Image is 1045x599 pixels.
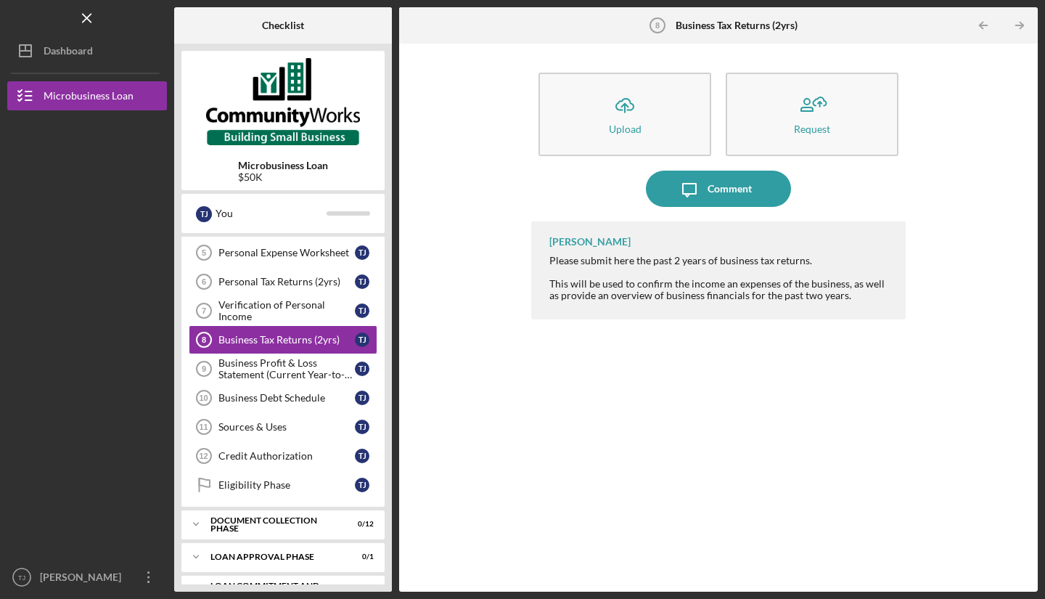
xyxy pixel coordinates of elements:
[708,171,752,207] div: Comment
[202,248,206,257] tspan: 5
[794,123,830,134] div: Request
[218,392,355,404] div: Business Debt Schedule
[609,123,642,134] div: Upload
[199,423,208,431] tspan: 11
[348,553,374,561] div: 0 / 1
[199,452,208,460] tspan: 12
[189,354,377,383] a: 9Business Profit & Loss Statement (Current Year-to-Date)TJ
[216,201,327,226] div: You
[355,362,369,376] div: T J
[196,206,212,222] div: T J
[44,81,134,114] div: Microbusiness Loan
[7,36,167,65] button: Dashboard
[189,412,377,441] a: 11Sources & UsesTJ
[655,21,660,30] tspan: 8
[202,364,206,373] tspan: 9
[7,563,167,592] button: TJ[PERSON_NAME]
[189,383,377,412] a: 10Business Debt ScheduleTJ
[210,516,337,533] div: Document Collection Phase
[210,553,337,561] div: Loan Approval Phase
[189,470,377,500] a: Eligibility PhaseTJ
[262,20,304,31] b: Checklist
[238,171,328,183] div: $50K
[18,574,26,582] text: TJ
[676,20,798,31] b: Business Tax Returns (2yrs)
[355,303,369,318] div: T J
[218,479,355,491] div: Eligibility Phase
[202,277,206,286] tspan: 6
[355,333,369,347] div: T J
[538,73,711,156] button: Upload
[202,335,206,344] tspan: 8
[646,171,791,207] button: Comment
[189,238,377,267] a: 5Personal Expense WorksheetTJ
[218,299,355,322] div: Verification of Personal Income
[218,334,355,346] div: Business Tax Returns (2yrs)
[238,160,328,171] b: Microbusiness Loan
[348,520,374,529] div: 0 / 12
[189,267,377,296] a: 6Personal Tax Returns (2yrs)TJ
[210,582,337,598] div: Loan Commitment and Closing Phase
[189,441,377,470] a: 12Credit AuthorizationTJ
[189,296,377,325] a: 7Verification of Personal IncomeTJ
[44,36,93,69] div: Dashboard
[355,449,369,463] div: T J
[549,236,631,248] div: [PERSON_NAME]
[355,391,369,405] div: T J
[218,276,355,288] div: Personal Tax Returns (2yrs)
[202,306,206,315] tspan: 7
[218,247,355,258] div: Personal Expense Worksheet
[199,394,208,402] tspan: 10
[355,274,369,289] div: T J
[189,325,377,354] a: 8Business Tax Returns (2yrs)TJ
[549,255,891,301] div: Please submit here the past 2 years of business tax returns. This will be used to confirm the inc...
[355,245,369,260] div: T J
[355,420,369,434] div: T J
[218,450,355,462] div: Credit Authorization
[181,58,385,145] img: Product logo
[36,563,131,595] div: [PERSON_NAME]
[218,357,355,380] div: Business Profit & Loss Statement (Current Year-to-Date)
[218,421,355,433] div: Sources & Uses
[7,81,167,110] button: Microbusiness Loan
[355,478,369,492] div: T J
[726,73,898,156] button: Request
